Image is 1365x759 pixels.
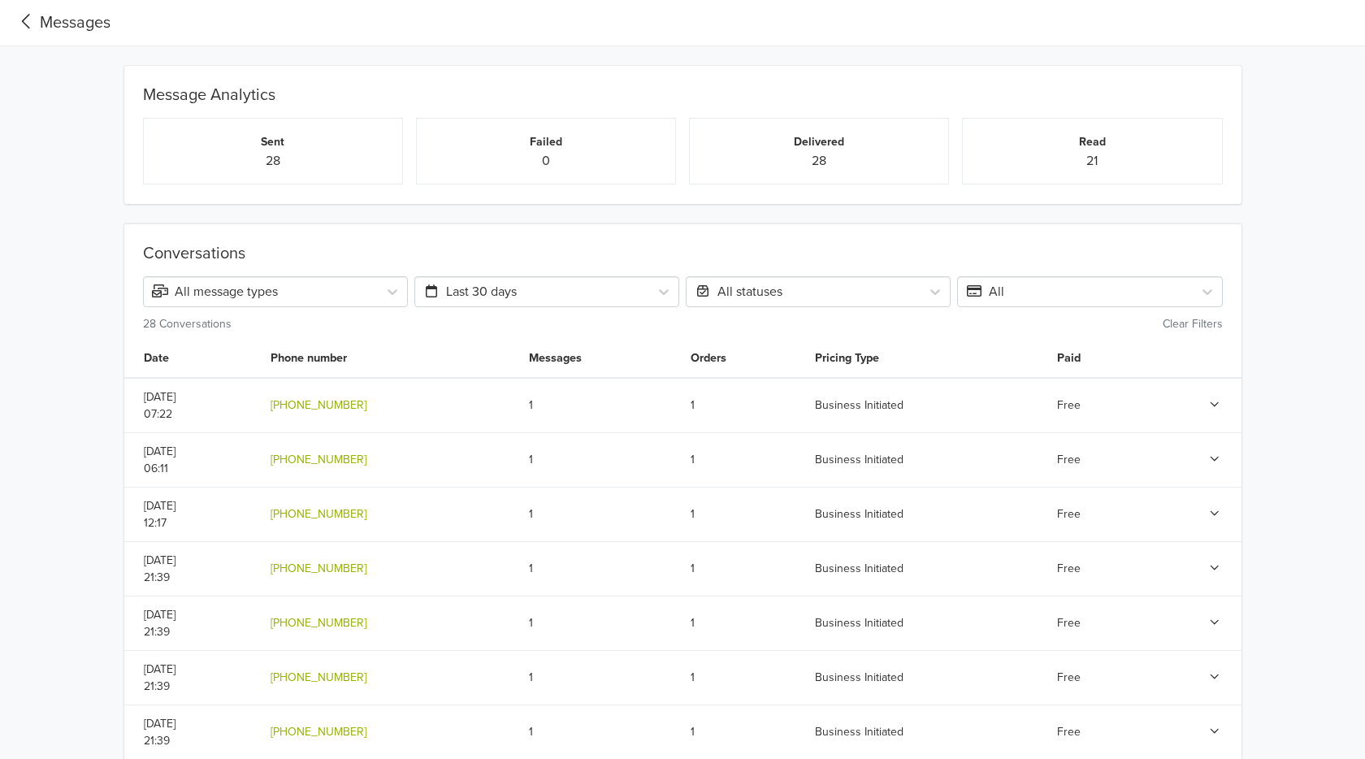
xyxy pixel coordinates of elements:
[681,596,804,650] td: 1
[681,432,804,487] td: 1
[143,317,232,331] small: 28 Conversations
[261,135,284,149] small: Sent
[157,151,389,171] p: 28
[1057,453,1081,466] span: Free
[519,340,681,378] th: Messages
[976,151,1208,171] p: 21
[144,445,175,475] span: [DATE] 06:11
[144,390,175,421] span: [DATE] 07:22
[1163,317,1223,331] small: Clear Filters
[1057,398,1081,412] span: Free
[530,135,562,149] small: Failed
[519,705,681,759] td: 1
[1047,340,1144,378] th: Paid
[1057,616,1081,630] span: Free
[144,553,175,584] span: [DATE] 21:39
[815,562,903,575] span: Business Initiated
[271,616,366,630] a: [PHONE_NUMBER]
[519,432,681,487] td: 1
[695,284,782,300] span: All statuses
[966,284,1004,300] span: All
[681,705,804,759] td: 1
[430,151,662,171] p: 0
[144,662,175,693] span: [DATE] 21:39
[519,650,681,705] td: 1
[805,340,1047,378] th: Pricing Type
[1057,562,1081,575] span: Free
[815,398,903,412] span: Business Initiated
[144,717,175,748] span: [DATE] 21:39
[681,650,804,705] td: 1
[152,284,278,300] span: All message types
[1079,135,1106,149] small: Read
[1057,670,1081,684] span: Free
[271,453,366,466] a: [PHONE_NUMBER]
[794,135,844,149] small: Delivered
[261,340,519,378] th: Phone number
[136,66,1229,111] div: Message Analytics
[681,487,804,541] td: 1
[681,541,804,596] td: 1
[815,453,903,466] span: Business Initiated
[815,507,903,521] span: Business Initiated
[144,499,175,530] span: [DATE] 12:17
[13,11,110,35] a: Messages
[271,725,366,739] a: [PHONE_NUMBER]
[519,487,681,541] td: 1
[681,340,804,378] th: Orders
[815,670,903,684] span: Business Initiated
[1057,725,1081,739] span: Free
[519,596,681,650] td: 1
[271,507,366,521] a: [PHONE_NUMBER]
[124,340,261,378] th: Date
[423,284,517,300] span: Last 30 days
[144,608,175,639] span: [DATE] 21:39
[1057,507,1081,521] span: Free
[519,378,681,433] td: 1
[519,541,681,596] td: 1
[815,725,903,739] span: Business Initiated
[143,244,1223,270] div: Conversations
[815,616,903,630] span: Business Initiated
[271,562,366,575] a: [PHONE_NUMBER]
[271,670,366,684] a: [PHONE_NUMBER]
[703,151,935,171] p: 28
[681,378,804,433] td: 1
[271,398,366,412] a: [PHONE_NUMBER]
